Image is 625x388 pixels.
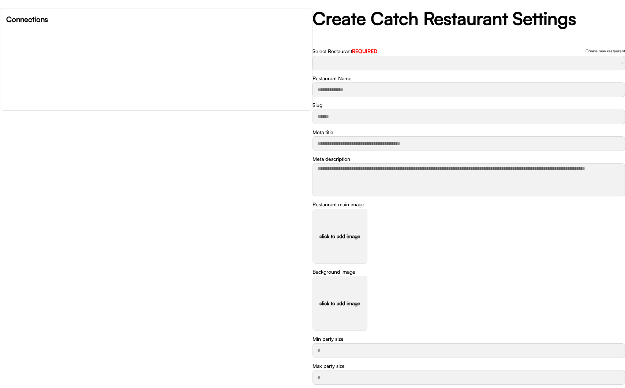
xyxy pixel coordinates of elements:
div: Slug [312,101,322,109]
div: Max party size [312,362,345,370]
div: Select Restaurant [312,48,377,55]
div: Restaurant Name [312,75,352,82]
h6: Connections [6,14,306,25]
div: Create new restaurant [585,49,625,53]
div: Background image [312,268,355,276]
div: Min party size [312,335,344,343]
h2: Create Catch Restaurant Settings [312,8,625,29]
div: Restaurant main image [312,201,364,208]
div: Meta description [312,155,350,163]
font: REQUIRED [352,48,377,54]
div: Meta title [312,129,333,136]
